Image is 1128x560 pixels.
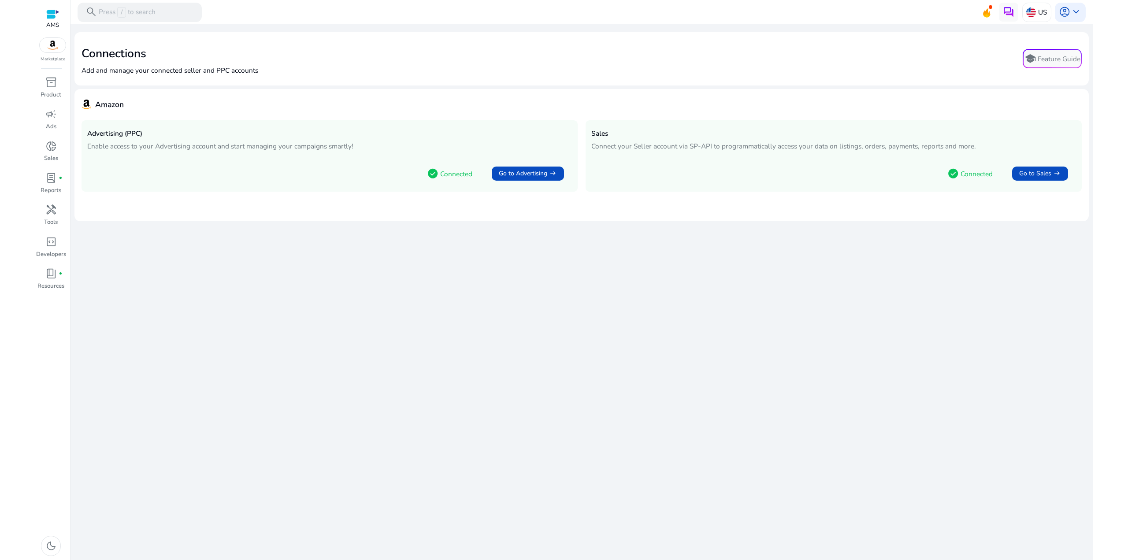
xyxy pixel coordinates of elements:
[961,169,993,179] p: Connected
[1038,4,1047,20] p: US
[46,21,59,30] p: AMS
[45,268,57,279] span: book_4
[45,236,57,248] span: code_blocks
[37,282,64,291] p: Resources
[947,168,959,179] span: check_circle
[1024,53,1036,64] span: school
[99,7,156,18] p: Press to search
[87,130,572,137] h5: Advertising (PPC)
[45,204,57,215] span: handyman
[492,167,564,181] button: Go to Advertisingarrow_right_alt
[59,272,63,276] span: fiber_manual_record
[41,56,65,63] p: Marketplace
[87,141,572,151] p: Enable access to your Advertising account and start managing your campaigns smartly!
[499,169,547,178] span: Go to Advertising
[1059,6,1070,18] span: account_circle
[35,234,67,266] a: code_blocksDevelopers
[1012,167,1068,181] button: Go to Salesarrow_right_alt
[45,77,57,88] span: inventory_2
[484,163,572,185] a: Go to Advertisingarrow_right_alt
[35,107,67,138] a: campaignAds
[45,141,57,152] span: donut_small
[591,141,1076,151] p: Connect your Seller account via SP-API to programmatically access your data on listings, orders, ...
[41,91,61,100] p: Product
[45,108,57,120] span: campaign
[1019,169,1051,178] span: Go to Sales
[1004,163,1076,185] a: Go to Salesarrow_right_alt
[35,266,67,298] a: book_4fiber_manual_recordResources
[35,202,67,234] a: handymanTools
[59,176,63,180] span: fiber_manual_record
[45,172,57,184] span: lab_profile
[117,7,126,18] span: /
[95,100,124,109] h4: Amazon
[1070,6,1082,18] span: keyboard_arrow_down
[46,122,56,131] p: Ads
[82,65,258,75] p: Add and manage your connected seller and PPC accounts
[44,154,58,163] p: Sales
[427,168,438,179] span: check_circle
[40,38,66,52] img: amazon.svg
[36,250,66,259] p: Developers
[35,138,67,170] a: donut_smallSales
[1053,170,1061,178] span: arrow_right_alt
[1038,54,1080,64] p: Feature Guide
[85,6,97,18] span: search
[44,218,58,227] p: Tools
[440,169,472,179] p: Connected
[591,130,1076,137] h5: Sales
[45,540,57,552] span: dark_mode
[41,186,61,195] p: Reports
[1023,49,1082,68] button: schoolFeature Guide
[549,170,557,178] span: arrow_right_alt
[35,75,67,107] a: inventory_2Product
[35,171,67,202] a: lab_profilefiber_manual_recordReports
[1026,7,1036,17] img: us.svg
[82,47,258,61] h2: Connections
